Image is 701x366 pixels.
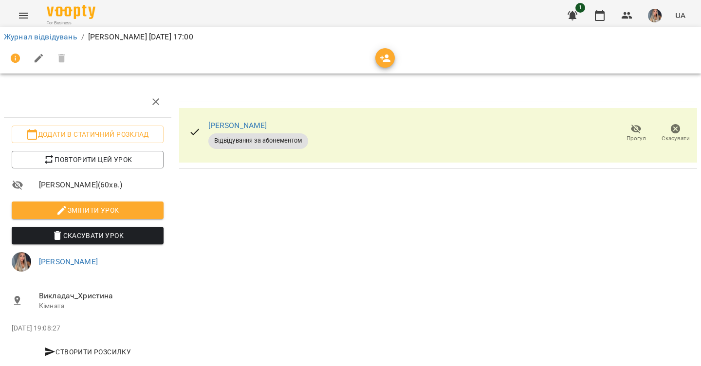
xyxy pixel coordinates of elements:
span: Скасувати [662,134,690,143]
button: Повторити цей урок [12,151,164,168]
button: UA [671,6,689,24]
a: Журнал відвідувань [4,32,77,41]
a: [PERSON_NAME] [39,257,98,266]
span: Відвідування за абонементом [208,136,308,145]
span: Викладач_Христина [39,290,164,302]
span: Скасувати Урок [19,230,156,241]
a: [PERSON_NAME] [208,121,267,130]
img: Voopty Logo [47,5,95,19]
button: Menu [12,4,35,27]
button: Скасувати Урок [12,227,164,244]
span: Додати в статичний розклад [19,128,156,140]
span: Створити розсилку [16,346,160,358]
span: For Business [47,20,95,26]
span: Прогул [627,134,646,143]
p: [PERSON_NAME] [DATE] 17:00 [88,31,193,43]
button: Додати в статичний розклад [12,126,164,143]
li: / [81,31,84,43]
span: Змінити урок [19,204,156,216]
button: Створити розсилку [12,343,164,361]
span: 1 [575,3,585,13]
p: Кімната [39,301,164,311]
img: d9d45dfaca939939c7a8df8fb5c98c46.jpg [648,9,662,22]
button: Прогул [616,120,656,147]
button: Скасувати [656,120,695,147]
button: Змінити урок [12,201,164,219]
span: Повторити цей урок [19,154,156,165]
span: [PERSON_NAME] ( 60 хв. ) [39,179,164,191]
p: [DATE] 19:08:27 [12,324,164,333]
span: UA [675,10,685,20]
img: d9d45dfaca939939c7a8df8fb5c98c46.jpg [12,252,31,272]
nav: breadcrumb [4,31,697,43]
